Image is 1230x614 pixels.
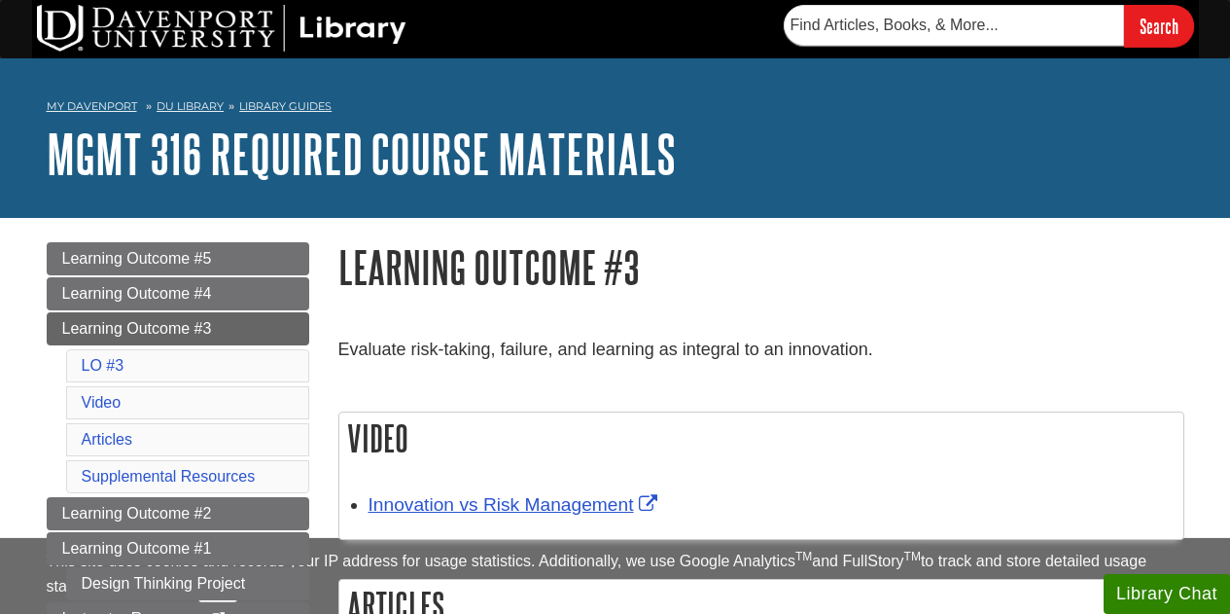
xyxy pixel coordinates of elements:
span: Learning Outcome #4 [62,285,212,302]
a: Supplemental Resources [82,468,256,485]
a: Learning Outcome #2 [47,497,309,530]
a: Learning Outcome #1 [47,532,309,565]
a: Articles [82,431,132,448]
input: Search [1124,5,1194,47]
a: Link opens in new window [369,494,662,515]
h2: Video [339,413,1183,464]
span: Learning Outcome #3 [62,320,212,337]
a: Library Guides [239,99,332,113]
nav: breadcrumb [47,93,1184,125]
input: Find Articles, Books, & More... [784,5,1124,46]
a: Design Thinking Project [66,567,309,600]
form: Searches DU Library's articles, books, and more [784,5,1194,47]
a: DU Library [157,99,224,113]
span: Learning Outcome #2 [62,505,212,522]
a: LO #3 [82,357,124,374]
a: MGMT 316 Required Course Materials [47,124,676,184]
span: Evaluate risk-taking, failure, and learning as integral to an innovation. [338,340,873,359]
img: DU Library [37,5,406,52]
span: Learning Outcome #1 [62,540,212,557]
a: My Davenport [47,98,137,115]
button: Library Chat [1104,574,1230,614]
a: Learning Outcome #4 [47,277,309,310]
a: Learning Outcome #3 [47,312,309,345]
a: Learning Outcome #5 [47,242,309,275]
span: Learning Outcome #5 [62,250,212,267]
a: Video [82,394,122,411]
h1: Learning Outcome #3 [338,242,1184,292]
